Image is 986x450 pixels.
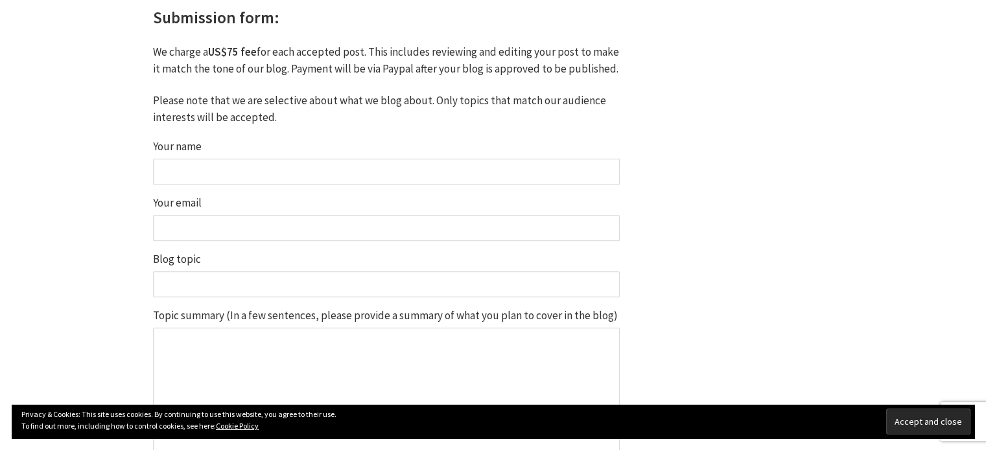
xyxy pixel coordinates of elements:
[886,409,970,434] input: Accept and close
[208,45,257,59] strong: US$75 fee
[153,7,620,28] h2: Submission form:
[153,254,620,297] label: Blog topic
[153,141,620,185] label: Your name
[153,93,620,126] p: Please note that we are selective about what we blog about. Only topics that match our audience i...
[12,405,974,438] div: Privacy & Cookies: This site uses cookies. By continuing to use this website, you agree to their ...
[153,271,620,297] input: Blog topic
[153,215,620,241] input: Your email
[216,421,259,431] a: Cookie Policy
[153,197,620,241] label: Your email
[153,159,620,185] input: Your name
[153,44,620,77] p: We charge a for each accepted post. This includes reviewing and editing your post to make it matc...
